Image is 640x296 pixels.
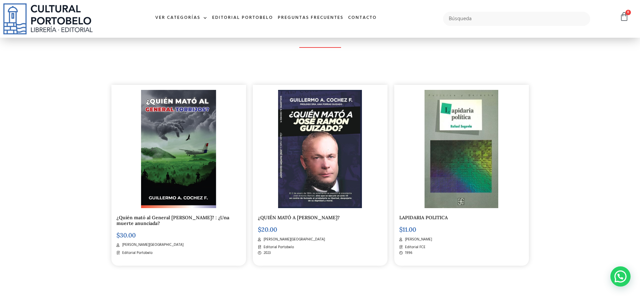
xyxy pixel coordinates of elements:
[443,12,591,26] input: Búsqueda
[116,231,136,239] bdi: 30.00
[399,226,403,233] span: $
[262,244,294,250] span: Editorial Portobelo
[403,250,412,256] span: 1996
[403,237,432,242] span: [PERSON_NAME]
[399,226,416,233] bdi: 11.00
[399,215,448,221] a: LAPIDARIA POLITICA
[262,237,325,242] span: [PERSON_NAME][GEOGRAPHIC_DATA]
[278,90,362,208] img: PORTADA ARMADA COCHEZ_page-0001
[626,10,631,15] span: 0
[153,11,210,25] a: Ver Categorías
[262,250,271,256] span: 2023
[210,11,275,25] a: Editorial Portobelo
[116,231,120,239] span: $
[275,11,346,25] a: Preguntas frecuentes
[141,90,216,208] img: Portada-Cochez-Junio-2024-Ver4-(1)
[258,215,340,221] a: ¿QUIÉN MATÓ A [PERSON_NAME]?
[258,226,277,233] bdi: 20.00
[403,244,426,250] span: Editorial FCE
[610,266,631,287] div: Contactar por WhatsApp
[121,242,183,248] span: [PERSON_NAME][GEOGRAPHIC_DATA]
[619,12,629,22] a: 0
[425,90,498,208] img: lapidaria_politica-2.jpg
[346,11,379,25] a: Contacto
[116,215,229,226] a: ¿Quién mató al General [PERSON_NAME]? : ¿Una muerte anunciada?
[258,226,261,233] span: $
[121,250,153,256] span: Editorial Portobelo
